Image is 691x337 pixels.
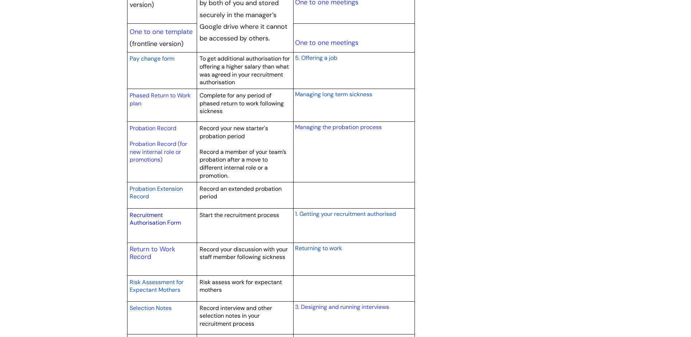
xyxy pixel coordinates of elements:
[130,185,183,201] span: Probation Extension Record
[130,55,174,62] span: Pay change form
[130,27,193,36] a: One to one template
[200,92,284,115] span: Complete for any period of phased return to work following sickness
[200,245,288,261] span: Record your discussion with your staff member following sickness
[295,53,337,62] a: 5. Offering a job
[295,123,382,131] a: Managing the probation process
[130,184,183,201] a: Probation Extension Record
[295,38,358,47] a: One to one meetings
[200,304,272,328] span: Record interview and other selection notes in your recruitment process
[200,55,290,86] span: To get additional authorisation for offering a higher salary than what was agreed in your recruit...
[295,244,342,252] a: Returning to work
[295,244,342,252] span: Returning to work
[130,211,181,227] a: Recruitment Authorisation Form
[200,278,282,294] span: Risk assess work for expectant mothers
[127,23,197,52] td: (frontline version)
[130,278,184,294] span: Risk Assessment for Expectant Mothers
[295,303,389,311] a: 3. Designing and running interviews
[295,209,396,218] a: 1. Getting your recruitment authorised
[295,210,396,218] span: 1. Getting your recruitment authorised
[130,245,175,262] a: Return to Work Record
[295,90,372,98] a: Managing long term sickness
[130,54,174,63] a: Pay change form
[130,278,184,294] a: Risk Assessment for Expectant Mothers
[200,148,286,179] span: Record a member of your team’s probation after a move to different internal role or a promotion.
[130,124,176,132] a: Probation Record
[200,124,268,140] span: Record your new starter's probation period
[130,303,172,312] a: Selection Notes
[130,140,187,163] a: Probation Record (for new internal role or promotions)
[130,92,191,107] a: Phased Return to Work plan
[200,185,282,201] span: Record an extended probation period
[295,54,337,62] span: 5. Offering a job
[200,211,279,219] span: Start the recruitment process
[130,304,172,312] span: Selection Notes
